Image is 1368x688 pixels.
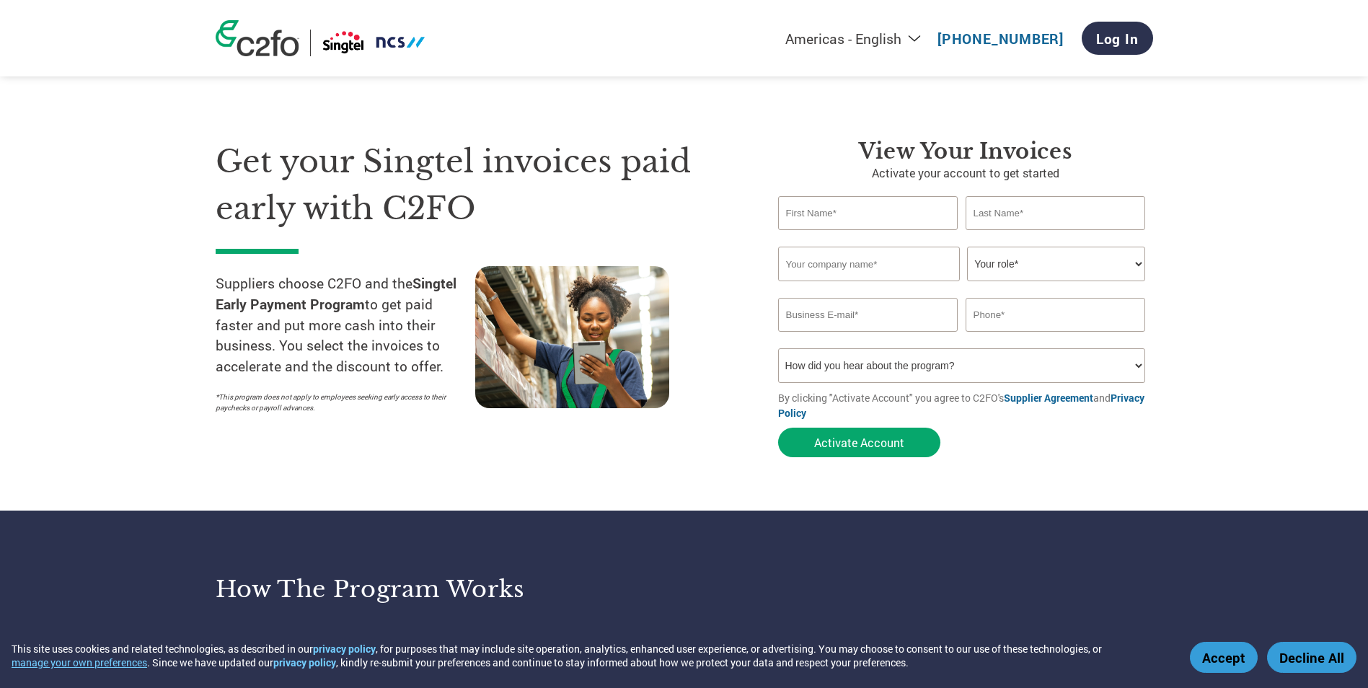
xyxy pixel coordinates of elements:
[12,656,147,669] button: manage your own preferences
[778,390,1153,420] p: By clicking "Activate Account" you agree to C2FO's and
[778,283,1146,292] div: Invalid company name or company name is too long
[12,642,1169,669] div: This site uses cookies and related technologies, as described in our , for purposes that may incl...
[778,333,958,343] div: Inavlid Email Address
[778,428,940,457] button: Activate Account
[1082,22,1153,55] a: Log In
[778,138,1153,164] h3: View Your Invoices
[1190,642,1258,673] button: Accept
[216,138,735,231] h1: Get your Singtel invoices paid early with C2FO
[966,333,1146,343] div: Inavlid Phone Number
[966,196,1146,230] input: Last Name*
[778,298,958,332] input: Invalid Email format
[216,20,299,56] img: c2fo logo
[966,231,1146,241] div: Invalid last name or last name is too long
[778,247,960,281] input: Your company name*
[1267,642,1356,673] button: Decline All
[778,164,1153,182] p: Activate your account to get started
[322,30,426,56] img: Singtel
[216,392,461,413] p: *This program does not apply to employees seeking early access to their paychecks or payroll adva...
[778,231,958,241] div: Invalid first name or first name is too long
[313,642,376,656] a: privacy policy
[475,266,669,408] img: supply chain worker
[778,391,1144,420] a: Privacy Policy
[966,298,1146,332] input: Phone*
[937,30,1064,48] a: [PHONE_NUMBER]
[273,656,336,669] a: privacy policy
[216,273,475,377] p: Suppliers choose C2FO and the to get paid faster and put more cash into their business. You selec...
[1004,391,1093,405] a: Supplier Agreement
[967,247,1145,281] select: Title/Role
[216,274,456,313] strong: Singtel Early Payment Program
[216,575,666,604] h3: How the program works
[778,196,958,230] input: First Name*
